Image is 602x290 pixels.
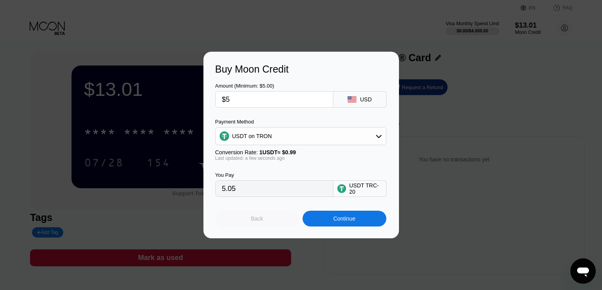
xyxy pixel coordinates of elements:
[215,155,386,161] div: Last updated: a few seconds ago
[260,149,296,155] span: 1 USDT ≈ $0.99
[215,149,386,155] div: Conversion Rate:
[215,119,386,125] div: Payment Method
[303,211,386,226] div: Continue
[232,133,272,139] div: USDT on TRON
[216,128,386,144] div: USDT on TRON
[251,215,263,222] div: Back
[349,182,382,195] div: USDT TRC-20
[570,258,596,284] iframe: Button to launch messaging window
[215,83,333,89] div: Amount (Minimum: $5.00)
[333,215,356,222] div: Continue
[360,96,372,103] div: USD
[215,211,299,226] div: Back
[222,92,327,107] input: $0.00
[215,172,333,178] div: You Pay
[215,64,387,75] div: Buy Moon Credit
